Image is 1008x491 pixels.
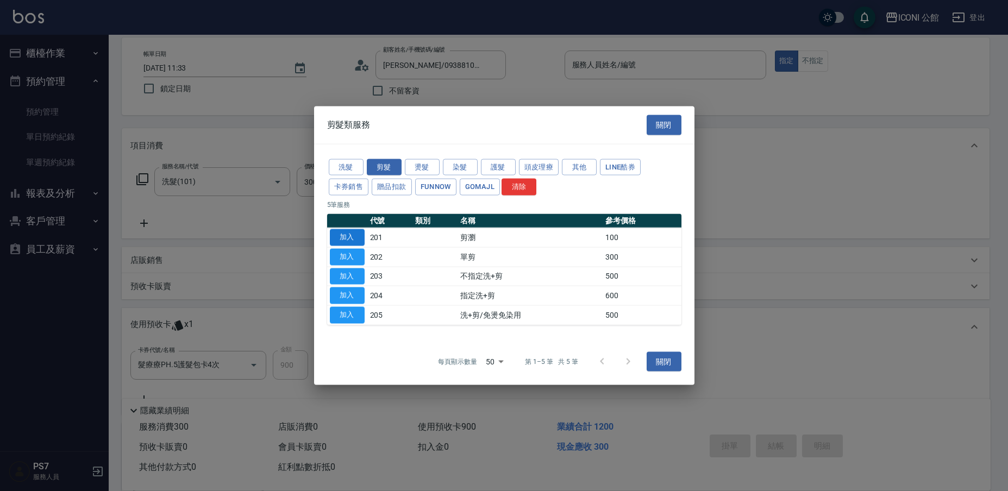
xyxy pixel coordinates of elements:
button: LINE酷券 [600,159,641,175]
button: 加入 [330,307,365,324]
td: 300 [603,247,681,267]
button: 加入 [330,268,365,285]
td: 201 [367,228,412,247]
td: 500 [603,267,681,286]
p: 每頁顯示數量 [438,356,477,366]
button: 清除 [502,179,536,196]
td: 205 [367,305,412,325]
button: 贈品扣款 [372,179,412,196]
th: 類別 [412,214,458,228]
button: FUNNOW [415,179,456,196]
button: 關閉 [647,115,681,135]
th: 名稱 [458,214,603,228]
p: 5 筆服務 [327,200,681,210]
button: 頭皮理療 [519,159,559,175]
button: 護髮 [481,159,516,175]
td: 洗+剪/免燙免染用 [458,305,603,325]
button: 燙髮 [405,159,440,175]
button: 染髮 [443,159,478,175]
button: 關閉 [647,351,681,372]
button: 卡券銷售 [329,179,369,196]
td: 203 [367,267,412,286]
button: 剪髮 [367,159,402,175]
td: 500 [603,305,681,325]
td: 單剪 [458,247,603,267]
th: 代號 [367,214,412,228]
td: 剪瀏 [458,228,603,247]
button: 洗髮 [329,159,364,175]
button: 加入 [330,229,365,246]
td: 204 [367,286,412,305]
div: 50 [481,347,508,376]
td: 202 [367,247,412,267]
span: 剪髮類服務 [327,119,371,130]
td: 100 [603,228,681,247]
td: 指定洗+剪 [458,286,603,305]
td: 不指定洗+剪 [458,267,603,286]
th: 參考價格 [603,214,681,228]
button: GOMAJL [460,179,500,196]
button: 加入 [330,248,365,265]
button: 其他 [562,159,597,175]
button: 加入 [330,287,365,304]
p: 第 1–5 筆 共 5 筆 [525,356,578,366]
td: 600 [603,286,681,305]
